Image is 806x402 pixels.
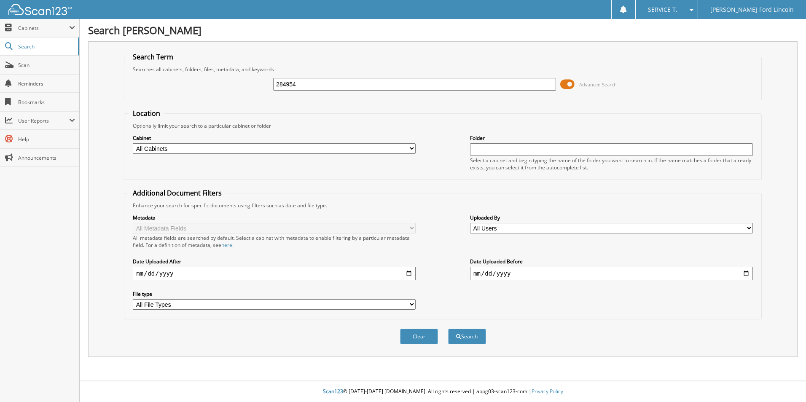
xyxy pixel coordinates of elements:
[88,23,798,37] h1: Search [PERSON_NAME]
[133,214,416,221] label: Metadata
[133,258,416,265] label: Date Uploaded After
[18,43,74,50] span: Search
[129,202,757,209] div: Enhance your search for specific documents using filters such as date and file type.
[470,258,753,265] label: Date Uploaded Before
[532,388,563,395] a: Privacy Policy
[129,109,164,118] legend: Location
[448,329,486,344] button: Search
[18,99,75,106] span: Bookmarks
[323,388,343,395] span: Scan123
[8,4,72,15] img: scan123-logo-white.svg
[18,24,69,32] span: Cabinets
[648,7,677,12] span: SERVICE T.
[579,81,617,88] span: Advanced Search
[18,62,75,69] span: Scan
[470,157,753,171] div: Select a cabinet and begin typing the name of the folder you want to search in. If the name match...
[764,362,806,402] iframe: Chat Widget
[133,134,416,142] label: Cabinet
[129,66,757,73] div: Searches all cabinets, folders, files, metadata, and keywords
[129,122,757,129] div: Optionally limit your search to a particular cabinet or folder
[133,290,416,297] label: File type
[470,134,753,142] label: Folder
[133,234,416,249] div: All metadata fields are searched by default. Select a cabinet with metadata to enable filtering b...
[18,154,75,161] span: Announcements
[18,80,75,87] span: Reminders
[133,267,416,280] input: start
[18,136,75,143] span: Help
[129,188,226,198] legend: Additional Document Filters
[710,7,794,12] span: [PERSON_NAME] Ford Lincoln
[18,117,69,124] span: User Reports
[470,214,753,221] label: Uploaded By
[470,267,753,280] input: end
[400,329,438,344] button: Clear
[80,381,806,402] div: © [DATE]-[DATE] [DOMAIN_NAME]. All rights reserved | appg03-scan123-com |
[221,241,232,249] a: here
[129,52,177,62] legend: Search Term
